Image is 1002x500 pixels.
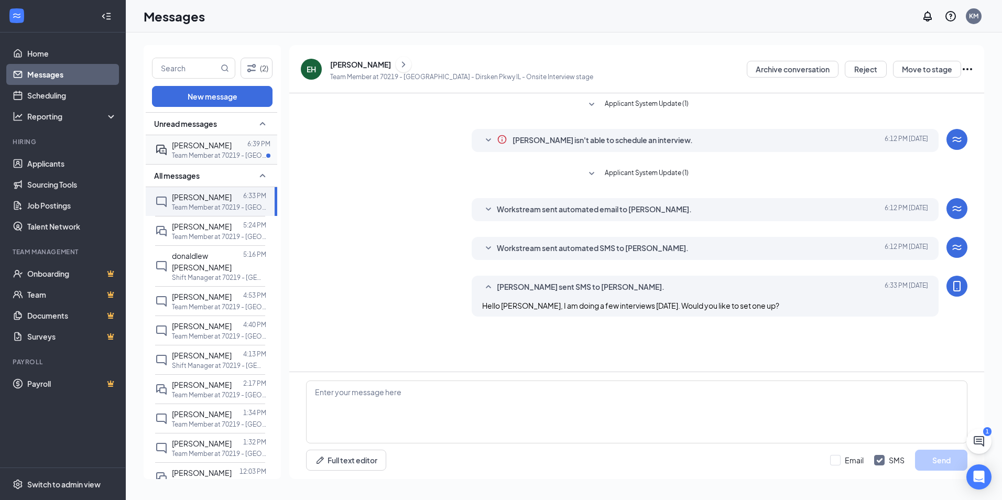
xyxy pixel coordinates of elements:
[243,291,266,300] p: 4:53 PM
[172,232,266,241] p: Team Member at 70219 - [GEOGRAPHIC_DATA] - Dirsken Pkwy IL
[893,61,961,78] button: Move to stage
[12,10,22,21] svg: WorkstreamLogo
[921,10,934,23] svg: Notifications
[27,64,117,85] a: Messages
[243,191,266,200] p: 6:33 PM
[241,58,273,79] button: Filter (2)
[513,134,693,147] span: [PERSON_NAME] isn't able to schedule an interview.
[243,350,266,358] p: 4:13 PM
[605,99,689,111] span: Applicant System Update (1)
[172,351,232,360] span: [PERSON_NAME]
[172,361,266,370] p: Shift Manager at 70219 - [GEOGRAPHIC_DATA] - Dirsken Pkwy IL
[256,117,269,130] svg: SmallChevronUp
[245,62,258,74] svg: Filter
[605,168,689,180] span: Applicant System Update (1)
[172,140,232,150] span: [PERSON_NAME]
[966,429,992,454] button: ChatActive
[845,61,887,78] button: Reject
[152,86,273,107] button: New message
[27,479,101,490] div: Switch to admin view
[885,134,928,147] span: [DATE] 6:12 PM
[155,144,168,156] svg: ActiveDoubleChat
[172,321,232,331] span: [PERSON_NAME]
[27,263,117,284] a: OnboardingCrown
[155,471,168,484] svg: DoubleChat
[221,64,229,72] svg: MagnifyingGlass
[885,242,928,255] span: [DATE] 6:12 PM
[27,305,117,326] a: DocumentsCrown
[973,435,985,448] svg: ChatActive
[155,412,168,425] svg: ChatInactive
[915,450,967,471] button: Send
[172,302,266,311] p: Team Member at 70219 - [GEOGRAPHIC_DATA] - Dirsken Pkwy IL
[585,168,598,180] svg: SmallChevronDown
[330,59,391,70] div: [PERSON_NAME]
[398,58,409,71] svg: ChevronRight
[154,118,217,129] span: Unread messages
[585,99,598,111] svg: SmallChevronDown
[247,139,270,148] p: 6:39 PM
[944,10,957,23] svg: QuestionInfo
[951,241,963,254] svg: WorkstreamLogo
[315,455,325,465] svg: Pen
[951,133,963,146] svg: WorkstreamLogo
[172,449,266,458] p: Team Member at 70219 - [GEOGRAPHIC_DATA] - Dirsken Pkwy IL
[172,292,232,301] span: [PERSON_NAME]
[154,170,200,181] span: All messages
[239,467,266,476] p: 12:03 PM
[27,195,117,216] a: Job Postings
[101,11,112,21] svg: Collapse
[155,383,168,396] svg: DoubleChat
[172,390,266,399] p: Team Member at 70219 - [GEOGRAPHIC_DATA] - Dirsken Pkwy IL
[27,174,117,195] a: Sourcing Tools
[951,280,963,292] svg: MobileSms
[983,427,992,436] div: 1
[396,57,411,72] button: ChevronRight
[172,409,232,419] span: [PERSON_NAME]
[497,281,665,294] span: [PERSON_NAME] sent SMS to [PERSON_NAME].
[27,111,117,122] div: Reporting
[172,203,266,212] p: Team Member at 70219 - [GEOGRAPHIC_DATA] - Dirsken Pkwy IL
[155,260,168,273] svg: ChatInactive
[27,85,117,106] a: Scheduling
[27,326,117,347] a: SurveysCrown
[243,379,266,388] p: 2:17 PM
[172,273,266,282] p: Shift Manager at 70219 - [GEOGRAPHIC_DATA] - Dirsken Pkwy IL
[13,357,115,366] div: Payroll
[27,43,117,64] a: Home
[482,301,779,310] span: Hello [PERSON_NAME], I am doing a few interviews [DATE]. Would you like to set one up?
[13,479,23,490] svg: Settings
[172,380,232,389] span: [PERSON_NAME]
[885,203,928,216] span: [DATE] 6:12 PM
[172,468,232,477] span: [PERSON_NAME]
[482,281,495,294] svg: SmallChevronUp
[27,284,117,305] a: TeamCrown
[243,250,266,259] p: 5:16 PM
[497,134,507,145] svg: Info
[155,225,168,237] svg: DoubleChat
[243,320,266,329] p: 4:40 PM
[155,195,168,208] svg: ChatInactive
[13,111,23,122] svg: Analysis
[482,203,495,216] svg: SmallChevronDown
[155,295,168,308] svg: ChatInactive
[951,202,963,215] svg: WorkstreamLogo
[497,203,692,216] span: Workstream sent automated email to [PERSON_NAME].
[27,373,117,394] a: PayrollCrown
[155,442,168,454] svg: ChatInactive
[27,216,117,237] a: Talent Network
[243,221,266,230] p: 5:24 PM
[27,153,117,174] a: Applicants
[885,281,928,294] span: [DATE] 6:33 PM
[243,438,266,447] p: 1:32 PM
[155,354,168,366] svg: ChatInactive
[747,61,838,78] button: Archive conversation
[172,332,266,341] p: Team Member at 70219 - [GEOGRAPHIC_DATA] - Dirsken Pkwy IL
[144,7,205,25] h1: Messages
[153,58,219,78] input: Search
[172,439,232,448] span: [PERSON_NAME]
[969,12,978,20] div: KM
[13,247,115,256] div: Team Management
[172,251,232,272] span: donaldlew [PERSON_NAME]
[482,242,495,255] svg: SmallChevronDown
